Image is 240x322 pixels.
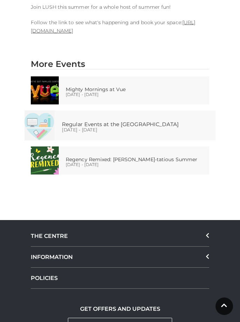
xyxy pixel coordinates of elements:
div: INFORMATION [31,247,209,268]
a: POLICIES [31,268,209,289]
div: THE CENTRE [31,226,209,247]
p: [DATE] - [DATE] [66,163,204,167]
p: Regency Remixed: [PERSON_NAME]-tatious Summer [66,157,204,163]
a: Regency Remixed: [PERSON_NAME]-tatious Summer [DATE] - [DATE] [26,146,214,174]
a: Mighty Mornings at Vue [DATE] - [DATE] [26,76,214,104]
p: [DATE] - [DATE] [66,93,133,97]
p: Join LUSH this summer for a whole host of summer fun! [31,3,209,11]
p: Mighty Mornings at Vue [66,87,133,93]
h2: More Events [31,59,209,69]
h2: GET OFFERS AND UPDATES [80,306,160,312]
p: Follow the link to see what's happening and book your space: [31,18,209,35]
a: Regular Events at the [GEOGRAPHIC_DATA] [DATE] - [DATE] [19,110,221,141]
p: [DATE] - [DATE] [62,128,186,132]
p: Regular Events at the [GEOGRAPHIC_DATA] [62,121,186,128]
